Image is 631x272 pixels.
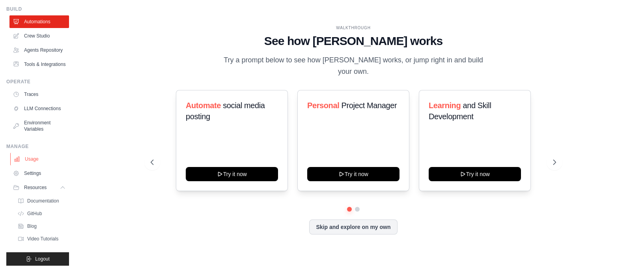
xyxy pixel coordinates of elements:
[6,143,69,150] div: Manage
[14,195,69,206] a: Documentation
[9,102,69,115] a: LLM Connections
[221,54,486,78] p: Try a prompt below to see how [PERSON_NAME] works, or jump right in and build your own.
[342,101,397,110] span: Project Manager
[9,88,69,101] a: Traces
[14,208,69,219] a: GitHub
[9,58,69,71] a: Tools & Integrations
[14,221,69,232] a: Blog
[592,234,631,272] iframe: Chat Widget
[186,101,265,121] span: social media posting
[186,101,221,110] span: Automate
[9,116,69,135] a: Environment Variables
[27,223,37,229] span: Blog
[6,6,69,12] div: Build
[151,25,556,31] div: WALKTHROUGH
[10,153,70,165] a: Usage
[35,256,50,262] span: Logout
[307,167,400,181] button: Try it now
[151,34,556,48] h1: See how [PERSON_NAME] works
[27,236,58,242] span: Video Tutorials
[9,30,69,42] a: Crew Studio
[9,44,69,56] a: Agents Repository
[27,210,42,217] span: GitHub
[186,167,278,181] button: Try it now
[9,15,69,28] a: Automations
[24,184,47,191] span: Resources
[14,233,69,244] a: Video Tutorials
[307,101,339,110] span: Personal
[27,198,59,204] span: Documentation
[429,101,461,110] span: Learning
[9,181,69,194] button: Resources
[6,79,69,85] div: Operate
[309,219,397,234] button: Skip and explore on my own
[9,167,69,180] a: Settings
[6,252,69,266] button: Logout
[429,167,521,181] button: Try it now
[429,101,491,121] span: and Skill Development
